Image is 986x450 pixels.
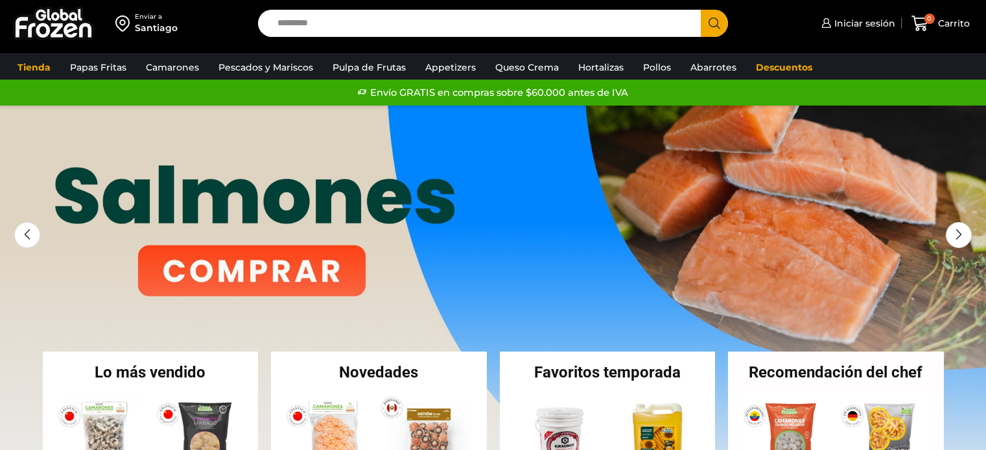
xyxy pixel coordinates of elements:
[637,55,677,80] a: Pollos
[924,14,935,24] span: 0
[11,55,57,80] a: Tienda
[749,55,819,80] a: Descuentos
[701,10,728,37] button: Search button
[818,10,895,36] a: Iniciar sesión
[489,55,565,80] a: Queso Crema
[135,21,178,34] div: Santiago
[139,55,205,80] a: Camarones
[500,365,716,380] h2: Favoritos temporada
[935,17,970,30] span: Carrito
[572,55,630,80] a: Hortalizas
[212,55,320,80] a: Pescados y Mariscos
[419,55,482,80] a: Appetizers
[728,365,944,380] h2: Recomendación del chef
[326,55,412,80] a: Pulpa de Frutas
[908,8,973,39] a: 0 Carrito
[271,365,487,380] h2: Novedades
[43,365,259,380] h2: Lo más vendido
[64,55,133,80] a: Papas Fritas
[14,222,40,248] div: Previous slide
[115,12,135,34] img: address-field-icon.svg
[135,12,178,21] div: Enviar a
[684,55,743,80] a: Abarrotes
[831,17,895,30] span: Iniciar sesión
[946,222,972,248] div: Next slide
